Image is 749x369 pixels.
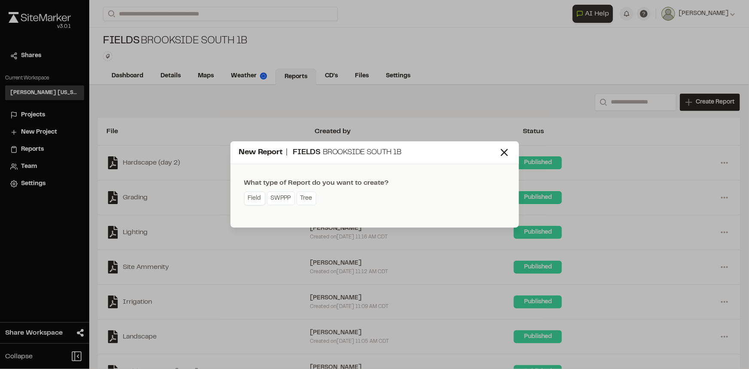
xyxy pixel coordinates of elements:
[244,178,389,188] div: What type of Report do you want to create?
[267,192,295,205] a: SWPPP
[286,149,288,156] span: |
[244,192,265,205] a: Field
[323,149,401,156] span: Brookside South 1B
[297,192,316,205] a: Tree
[239,147,498,159] div: New Report
[293,149,321,156] span: Fields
